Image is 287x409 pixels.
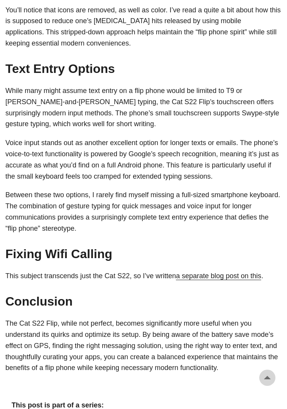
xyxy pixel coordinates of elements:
p: Between these two options, I rarely find myself missing a full-sized smartphone keyboard. The com... [5,189,282,234]
p: You’ll notice that icons are removed, as well as color. I’ve read a quite a bit about how this is... [5,5,282,49]
a: go to top [259,370,275,386]
h2: Fixing Wifi Calling [5,247,282,261]
p: While many might assume text entry on a flip phone would be limited to T9 or [PERSON_NAME]-and-[P... [5,85,282,130]
p: Voice input stands out as another excellent option for longer texts or emails. The phone’s voice-... [5,137,282,182]
p: The Cat S22 Flip, while not perfect, becomes significantly more useful when you understand its qu... [5,318,282,374]
a: a separate blog post on this [176,272,261,280]
h2: Conclusion [5,294,282,309]
h2: Text Entry Options [5,61,282,76]
p: This subject transcends just the Cat S22, so I’ve written . [5,270,282,282]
